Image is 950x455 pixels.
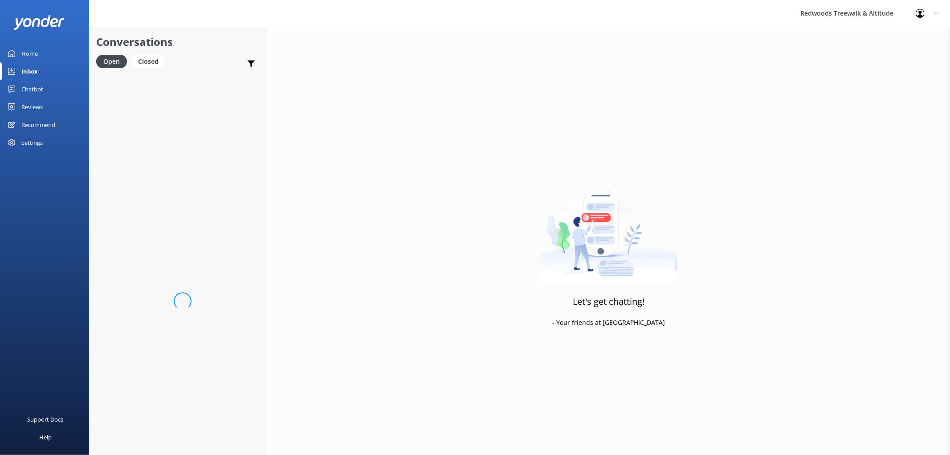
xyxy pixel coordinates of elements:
[131,56,170,66] a: Closed
[13,15,65,30] img: yonder-white-logo.png
[131,55,165,68] div: Closed
[21,98,43,116] div: Reviews
[21,62,38,80] div: Inbox
[21,80,43,98] div: Chatbot
[39,428,52,446] div: Help
[96,33,260,50] h2: Conversations
[21,45,38,62] div: Home
[28,410,64,428] div: Support Docs
[96,56,131,66] a: Open
[96,55,127,68] div: Open
[21,134,43,152] div: Settings
[540,172,677,283] img: artwork of a man stealing a conversation from at giant smartphone
[573,295,644,309] h3: Let's get chatting!
[552,318,665,328] p: - Your friends at [GEOGRAPHIC_DATA]
[21,116,55,134] div: Recommend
